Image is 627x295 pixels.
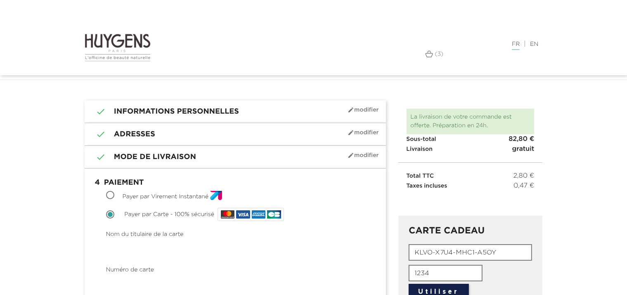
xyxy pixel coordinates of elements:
i: mode_edit [348,107,354,113]
img: AMEX [252,210,265,219]
iframe: PayPal Message 3 [407,191,535,204]
span: Payer par Carte - 100% sécurisé [124,212,214,217]
span: Modifier [348,152,379,159]
span: Livraison [407,146,433,152]
input: Numéro [409,244,532,261]
a: FR [512,41,520,50]
img: VISA [236,210,250,219]
span: Taxes incluses [407,183,447,189]
label: Numéro de carte [106,262,154,274]
h1: Informations personnelles [91,107,380,117]
img: CB_NATIONALE [267,210,281,219]
img: 29x29_square_gif.gif [210,191,222,203]
i:  [91,129,102,139]
span: 0,47 € [513,181,534,191]
iframe: paypal_card_number_field [106,274,364,294]
span: gratuit [512,144,535,154]
div: | [320,39,543,49]
span: 4 [91,175,104,191]
h1: Adresses [91,129,380,139]
img: MASTERCARD [221,210,234,219]
i: mode_edit [348,129,354,136]
a: (3) [425,51,443,57]
label: Nom du titulaire de la carte [106,226,184,239]
h3: CARTE CADEAU [409,226,532,236]
span: Payer par Virement Instantané [123,194,209,200]
span: Sous-total [407,136,436,142]
a: EN [530,41,538,47]
span: (3) [435,51,444,57]
input: PIN [409,265,483,281]
i:  [91,107,102,117]
span: 82,80 € [509,134,534,144]
i:  [91,152,102,162]
img: Huygens logo [85,33,151,62]
i: mode_edit [348,152,354,159]
span: Modifier [348,107,379,113]
span: La livraison de votre commande est offerte. Préparation en 24h. [411,114,512,128]
h1: Paiement [91,175,380,191]
span: 2,80 € [513,171,535,181]
span: Modifier [348,129,379,136]
span: Total TTC [407,173,434,179]
iframe: paypal_card_name_field [106,239,364,258]
h1: Mode de livraison [91,152,380,162]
